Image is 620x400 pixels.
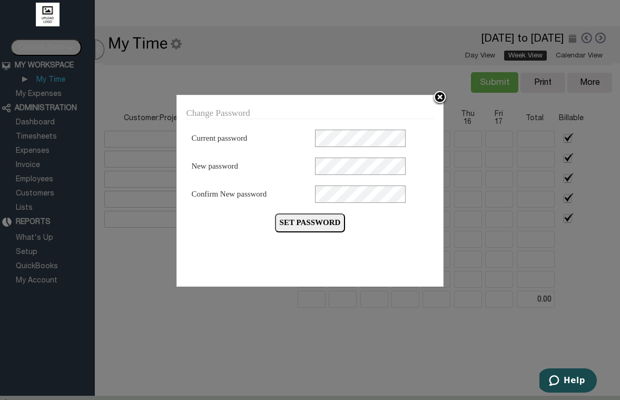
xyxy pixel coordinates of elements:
[191,162,238,170] label: New password
[186,108,434,119] div: Change Password
[191,134,247,142] label: Current password
[275,213,346,232] input: Set password
[191,190,267,198] label: Confirm New password
[539,368,597,395] iframe: Opens a widget where you can find more information
[432,90,448,106] img: X
[36,3,60,26] img: upload logo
